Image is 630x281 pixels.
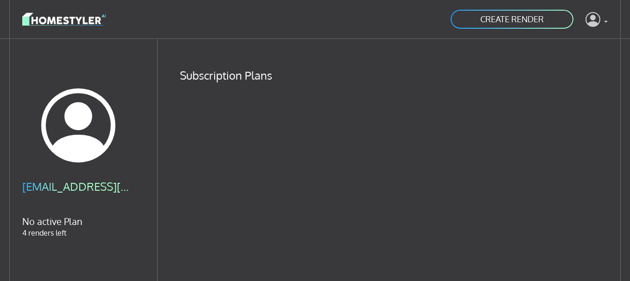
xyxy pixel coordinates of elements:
img: logo-3de290ba35641baa71223ecac5eacb59cb85b4c7fdf211dc9aaecaaee71ea2f8.svg [22,11,106,27]
a: CREATE RENDER [450,9,574,30]
h4: [EMAIL_ADDRESS][DOMAIN_NAME] [22,180,135,194]
h5: No active Plan [22,216,135,227]
div: 4 renders left [22,180,135,238]
h4: Subscription Plans [180,69,608,82]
